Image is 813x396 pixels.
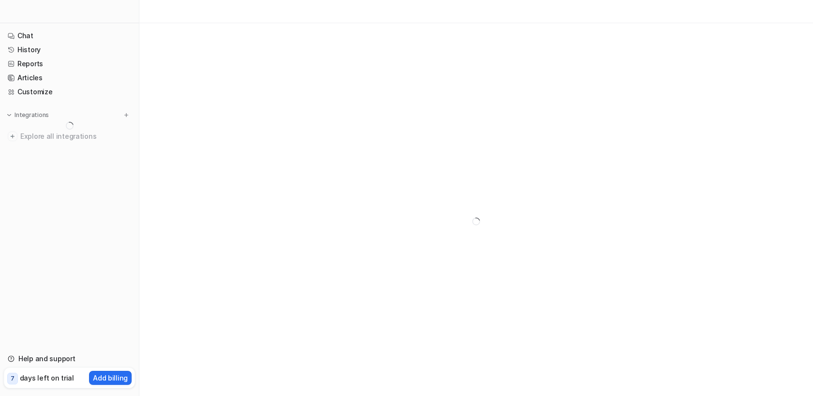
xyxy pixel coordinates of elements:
img: expand menu [6,112,13,118]
p: Integrations [15,111,49,119]
img: explore all integrations [8,132,17,141]
button: Add billing [89,371,132,385]
a: Articles [4,71,135,85]
p: days left on trial [20,373,74,383]
a: Chat [4,29,135,43]
a: Reports [4,57,135,71]
a: Help and support [4,352,135,366]
a: Customize [4,85,135,99]
a: Explore all integrations [4,130,135,143]
a: History [4,43,135,57]
p: Add billing [93,373,128,383]
button: Integrations [4,110,52,120]
img: menu_add.svg [123,112,130,118]
span: Explore all integrations [20,129,131,144]
p: 7 [11,374,15,383]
